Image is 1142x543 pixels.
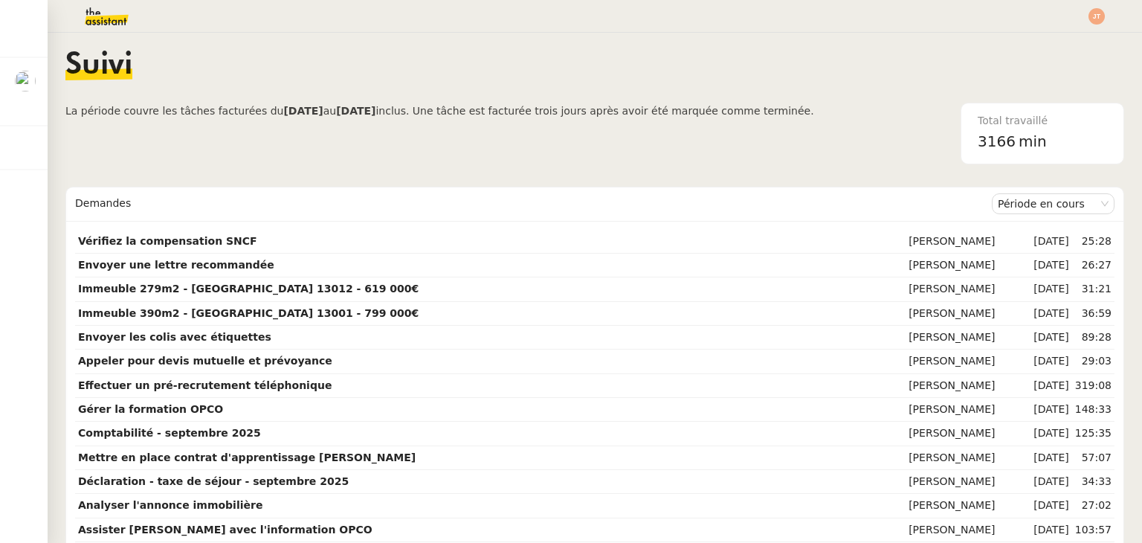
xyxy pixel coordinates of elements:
td: [DATE] [1030,494,1071,518]
td: [PERSON_NAME] [906,230,1030,254]
b: [DATE] [336,105,375,117]
strong: Mettre en place contrat d'apprentissage [PERSON_NAME] [78,452,416,463]
td: [DATE] [1030,230,1071,254]
td: [PERSON_NAME] [906,277,1030,301]
strong: Comptabilité - septembre 2025 [78,427,261,439]
strong: Envoyer les colis avec étiquettes [78,331,271,343]
td: [PERSON_NAME] [906,494,1030,518]
td: [DATE] [1030,254,1071,277]
strong: Analyser l'annonce immobilière [78,499,262,511]
span: La période couvre les tâches facturées du [65,105,283,117]
td: 57:07 [1072,446,1114,470]
td: [PERSON_NAME] [906,470,1030,494]
strong: Envoyer une lettre recommandée [78,259,274,271]
strong: Immeuble 279m2 - [GEOGRAPHIC_DATA] 13012 - 619 000€ [78,283,419,295]
div: Demandes [75,189,992,219]
span: inclus. Une tâche est facturée trois jours après avoir été marquée comme terminée. [375,105,813,117]
td: 36:59 [1072,302,1114,326]
nz-select-item: Période en cours [998,194,1109,213]
td: [PERSON_NAME] [906,518,1030,542]
strong: Immeuble 390m2 - [GEOGRAPHIC_DATA] 13001 - 799 000€ [78,307,419,319]
td: [DATE] [1030,398,1071,422]
td: 89:28 [1072,326,1114,350]
strong: Gérer la formation OPCO [78,403,223,415]
td: [DATE] [1030,350,1071,373]
td: 34:33 [1072,470,1114,494]
img: users%2F37wbV9IbQuXMU0UH0ngzBXzaEe12%2Favatar%2Fcba66ece-c48a-48c8-9897-a2adc1834457 [15,71,36,91]
td: [DATE] [1030,518,1071,542]
div: Total travaillé [978,112,1107,129]
td: [DATE] [1030,277,1071,301]
td: 103:57 [1072,518,1114,542]
td: [PERSON_NAME] [906,326,1030,350]
td: [DATE] [1030,326,1071,350]
td: [PERSON_NAME] [906,398,1030,422]
td: [PERSON_NAME] [906,374,1030,398]
span: Suivi [65,51,132,80]
span: au [323,105,336,117]
td: 148:33 [1072,398,1114,422]
td: [PERSON_NAME] [906,422,1030,446]
span: 3166 [978,132,1016,150]
td: 29:03 [1072,350,1114,373]
strong: Vérifiez la compensation SNCF [78,235,257,247]
td: [DATE] [1030,422,1071,446]
td: 125:35 [1072,422,1114,446]
td: [DATE] [1030,302,1071,326]
td: [PERSON_NAME] [906,350,1030,373]
strong: Appeler pour devis mutuelle et prévoyance [78,355,332,367]
span: min [1019,129,1047,154]
td: [PERSON_NAME] [906,446,1030,470]
td: [DATE] [1030,374,1071,398]
td: 31:21 [1072,277,1114,301]
strong: Déclaration - taxe de séjour - septembre 2025 [78,475,349,487]
td: 26:27 [1072,254,1114,277]
td: 27:02 [1072,494,1114,518]
strong: Assister [PERSON_NAME] avec l'information OPCO [78,524,372,536]
img: svg [1088,8,1105,25]
b: [DATE] [283,105,323,117]
td: [PERSON_NAME] [906,302,1030,326]
td: [PERSON_NAME] [906,254,1030,277]
td: [DATE] [1030,470,1071,494]
td: [DATE] [1030,446,1071,470]
td: 25:28 [1072,230,1114,254]
td: 319:08 [1072,374,1114,398]
strong: Effectuer un pré-recrutement téléphonique [78,379,332,391]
